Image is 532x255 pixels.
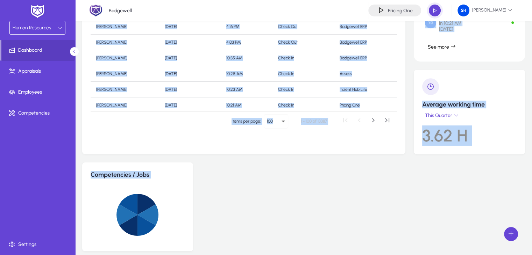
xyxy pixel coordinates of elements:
span: See more [428,44,456,50]
div: 1 - 100 of 13387 [301,118,327,125]
a: Settings [1,234,76,255]
td: Check In [272,66,334,82]
span: [PERSON_NAME] [457,5,512,16]
td: Badgewell ERP [334,19,397,35]
h4: Pricing One [388,8,413,14]
button: This Quarter [422,111,460,120]
a: Employees [1,82,76,103]
p: Badgewell [109,8,132,14]
td: Badgewell ERP [334,35,397,50]
td: Assess [334,66,397,82]
span: Appraisals [1,68,76,75]
td: [DATE] [159,50,221,66]
button: Next page [366,114,380,128]
button: Last page [380,114,394,128]
button: See more [425,41,459,53]
span: Employees [1,89,76,96]
p: 3.62 H [422,120,517,146]
td: [PERSON_NAME] [91,50,159,66]
td: [DATE] [159,97,221,113]
td: Badgewell ERP [334,50,397,66]
td: [PERSON_NAME] [91,97,159,113]
button: [PERSON_NAME] [452,4,518,17]
td: Check Out [272,19,334,35]
td: Pricing One [334,97,397,113]
td: [DATE] [159,82,221,97]
span: 100 [267,119,273,124]
td: [DATE] [159,19,221,35]
a: Competencies [1,103,76,124]
img: white-logo.png [29,4,46,19]
img: 132.png [457,5,469,16]
span: Settings [1,241,76,248]
td: 10:21 AM [221,97,272,113]
td: Check In [272,50,334,66]
td: Check In [272,82,334,97]
td: 10:35 AM [221,50,272,66]
td: [PERSON_NAME] [91,82,159,97]
td: [DATE] [159,35,221,50]
td: 10:23 AM [221,82,272,97]
td: 4:16 PM [221,19,272,35]
img: 2.png [89,4,102,17]
img: Yomna Osman [425,17,436,28]
span: This Quarter [424,112,454,118]
span: In 10:21 AM [DATE] [439,20,477,32]
td: [PERSON_NAME] [91,35,159,50]
td: Check Out [272,35,334,50]
h5: Competencies / Jobs [91,171,185,178]
div: Items per page: [232,118,261,125]
td: [PERSON_NAME] [91,19,159,35]
td: Talent Hub Lite [334,82,397,97]
p: Average working time [422,101,517,108]
span: Competencies [1,110,76,117]
td: Check In [272,97,334,113]
span: Human Resources [13,25,51,31]
span: Dashboard [1,47,75,54]
td: [PERSON_NAME] [91,66,159,82]
td: [DATE] [159,66,221,82]
mat-paginator: Select page [91,111,397,131]
a: Appraisals [1,61,76,82]
td: 4:03 PM [221,35,272,50]
td: 10:25 AM [221,66,272,82]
